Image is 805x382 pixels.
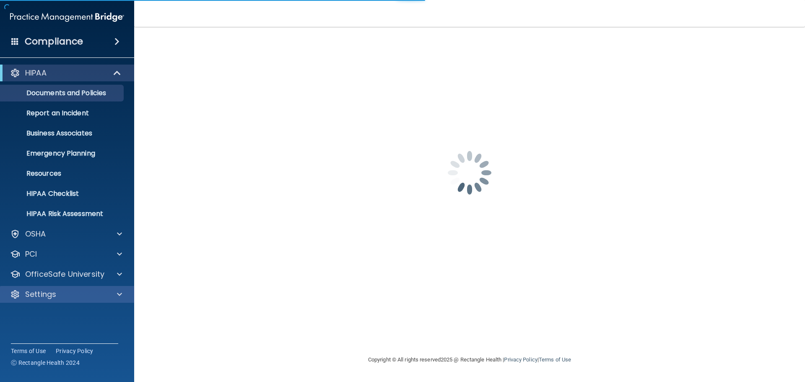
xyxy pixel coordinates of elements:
a: OSHA [10,229,122,239]
p: HIPAA [25,68,47,78]
h4: Compliance [25,36,83,47]
a: Settings [10,289,122,299]
p: Business Associates [5,129,120,138]
p: OfficeSafe University [25,269,104,279]
a: HIPAA [10,68,122,78]
div: Copyright © All rights reserved 2025 @ Rectangle Health | | [317,346,623,373]
a: Terms of Use [11,347,46,355]
p: Emergency Planning [5,149,120,158]
a: Privacy Policy [56,347,93,355]
p: PCI [25,249,37,259]
p: Documents and Policies [5,89,120,97]
a: Privacy Policy [504,356,537,363]
a: PCI [10,249,122,259]
p: Resources [5,169,120,178]
p: HIPAA Checklist [5,190,120,198]
span: Ⓒ Rectangle Health 2024 [11,359,80,367]
p: Report an Incident [5,109,120,117]
p: Settings [25,289,56,299]
p: HIPAA Risk Assessment [5,210,120,218]
img: spinner.e123f6fc.gif [428,131,512,215]
img: PMB logo [10,9,124,26]
a: OfficeSafe University [10,269,122,279]
a: Terms of Use [539,356,571,363]
iframe: Drift Widget Chat Controller [660,322,795,356]
p: OSHA [25,229,46,239]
